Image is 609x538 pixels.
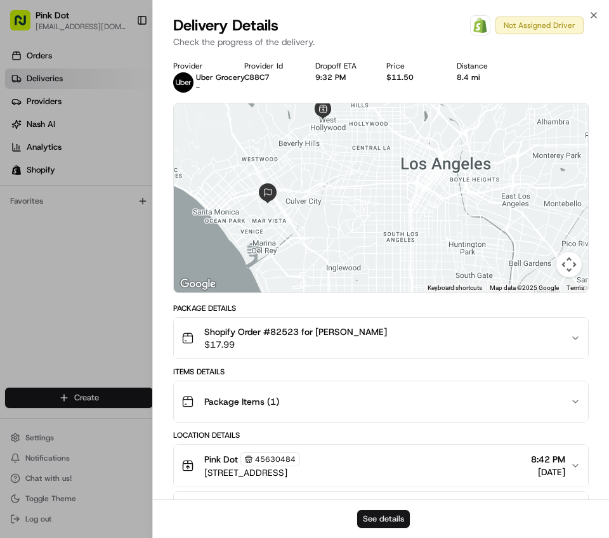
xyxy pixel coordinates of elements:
span: $17.99 [204,338,387,351]
a: Open this area in Google Maps (opens a new window) [177,276,219,292]
div: Price [386,61,447,71]
input: Clear [33,82,209,95]
span: [DATE] [145,197,171,207]
span: • [105,231,110,241]
button: Map camera controls [556,252,582,277]
button: See all [197,162,231,178]
img: 1736555255976-a54dd68f-1ca7-489b-9aae-adbdc363a1c4 [25,197,36,207]
span: Shopify Order #82523 for [PERSON_NAME] [204,325,387,338]
a: Powered byPylon [89,314,154,324]
span: [PERSON_NAME] [39,231,103,241]
span: Pink Dot [204,453,238,466]
div: Provider [173,61,234,71]
div: Package Details [173,303,589,313]
div: Provider Id [244,61,305,71]
button: See details [357,510,410,528]
img: Nash [13,13,38,38]
img: Shopify [473,18,488,33]
div: 9:32 PM [315,72,376,82]
img: 1736555255976-a54dd68f-1ca7-489b-9aae-adbdc363a1c4 [13,121,36,144]
img: uber-new-logo.jpeg [173,72,193,93]
div: Distance [457,61,518,71]
div: Past conversations [13,165,85,175]
div: 8.4 mi [457,72,518,82]
span: [STREET_ADDRESS] [204,466,300,479]
div: Dropoff ETA [315,61,376,71]
button: C88C7 [244,72,270,82]
img: 9188753566659_6852d8bf1fb38e338040_72.png [27,121,49,144]
div: $11.50 [386,72,447,82]
span: • [138,197,142,207]
button: Package Items (1) [174,381,588,422]
span: [DATE] [531,466,565,478]
span: [DATE] [112,231,138,241]
button: Start new chat [216,125,231,140]
div: We're available if you need us! [57,134,174,144]
div: Location Details [173,430,589,440]
img: David kim [13,219,33,239]
span: Wisdom [PERSON_NAME] [39,197,135,207]
span: - [196,82,200,93]
span: Package Items ( 1 ) [204,395,279,408]
div: Items Details [173,367,589,377]
span: Delivery Details [173,15,278,36]
span: Map data ©2025 Google [490,284,559,291]
div: Start new chat [57,121,208,134]
button: Keyboard shortcuts [428,284,482,292]
p: Check the progress of the delivery. [173,36,589,48]
div: 📗 [13,285,23,295]
a: Terms [566,284,584,291]
p: Welcome 👋 [13,51,231,71]
a: Shopify [470,15,490,36]
div: 💻 [107,285,117,295]
span: Knowledge Base [25,284,97,296]
button: Shopify Order #82523 for [PERSON_NAME]$17.99 [174,318,588,358]
span: 45630484 [255,454,296,464]
a: 💻API Documentation [102,279,209,301]
img: Google [177,276,219,292]
a: 📗Knowledge Base [8,279,102,301]
span: 8:42 PM [531,453,565,466]
span: Pylon [126,315,154,324]
button: Pink Dot45630484[STREET_ADDRESS]8:42 PM[DATE] [174,445,588,487]
span: API Documentation [120,284,204,296]
span: Uber Grocery [196,72,245,82]
img: Wisdom Oko [13,185,33,209]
